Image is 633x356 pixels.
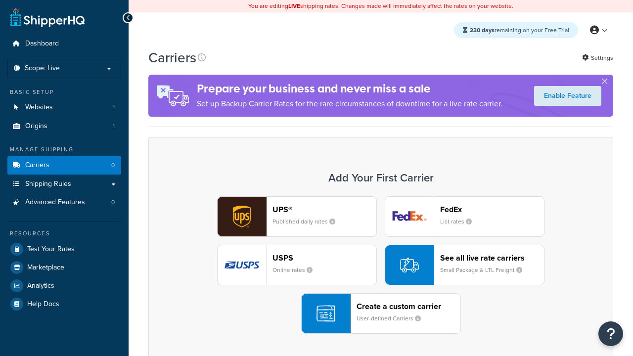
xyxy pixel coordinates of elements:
span: Carriers [25,161,49,170]
li: Websites [7,98,121,117]
a: Shipping Rules [7,175,121,193]
header: FedEx [440,205,544,214]
button: fedEx logoFedExList rates [385,196,544,237]
span: Help Docs [27,300,59,309]
div: Resources [7,229,121,238]
div: remaining on your Free Trial [454,22,578,38]
a: Test Your Rates [7,240,121,258]
span: Dashboard [25,40,59,48]
a: Marketplace [7,259,121,276]
li: Origins [7,117,121,135]
span: Advanced Features [25,198,85,207]
div: Basic Setup [7,88,121,96]
button: See all live rate carriersSmall Package & LTL Freight [385,245,544,285]
span: Websites [25,103,53,112]
small: Small Package & LTL Freight [440,266,530,274]
p: Set up Backup Carrier Rates for the rare circumstances of downtime for a live rate carrier. [197,97,502,111]
header: USPS [272,253,376,263]
a: ShipperHQ Home [10,7,85,27]
span: Origins [25,122,47,131]
small: User-defined Carriers [357,314,429,323]
a: Origins 1 [7,117,121,135]
li: Carriers [7,156,121,175]
button: Create a custom carrierUser-defined Carriers [301,293,461,334]
b: LIVE [288,1,300,10]
div: Manage Shipping [7,145,121,154]
a: Analytics [7,277,121,295]
a: Settings [582,51,613,65]
img: ups logo [218,197,266,236]
strong: 230 days [470,26,495,35]
img: ad-rules-rateshop-fe6ec290ccb7230408bd80ed9643f0289d75e0ffd9eb532fc0e269fcd187b520.png [148,75,197,117]
a: Advanced Features 0 [7,193,121,212]
span: 1 [113,122,115,131]
a: Dashboard [7,35,121,53]
h1: Carriers [148,48,196,67]
h3: Add Your First Carrier [159,172,603,184]
img: fedEx logo [385,197,434,236]
img: usps logo [218,245,266,285]
img: icon-carrier-liverate-becf4550.svg [400,256,419,274]
a: Help Docs [7,295,121,313]
span: Shipping Rules [25,180,71,188]
span: 1 [113,103,115,112]
button: ups logoUPS®Published daily rates [217,196,377,237]
span: Scope: Live [25,64,60,73]
small: List rates [440,217,480,226]
header: See all live rate carriers [440,253,544,263]
span: 0 [111,198,115,207]
li: Advanced Features [7,193,121,212]
a: Websites 1 [7,98,121,117]
small: Online rates [272,266,320,274]
img: icon-carrier-custom-c93b8a24.svg [316,304,335,323]
button: usps logoUSPSOnline rates [217,245,377,285]
span: Test Your Rates [27,245,75,254]
a: Enable Feature [534,86,601,106]
h4: Prepare your business and never miss a sale [197,81,502,97]
span: Analytics [27,282,54,290]
a: Carriers 0 [7,156,121,175]
button: Open Resource Center [598,321,623,346]
span: 0 [111,161,115,170]
header: Create a custom carrier [357,302,460,311]
small: Published daily rates [272,217,343,226]
span: Marketplace [27,264,64,272]
header: UPS® [272,205,376,214]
